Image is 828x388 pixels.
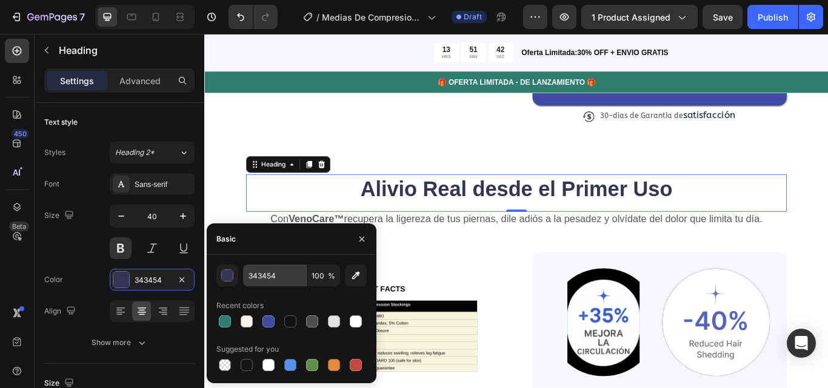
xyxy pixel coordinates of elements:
div: Text style [44,117,78,128]
span: satisfacción [558,88,619,102]
h2: Alivio Real desde el Primer Uso [48,164,679,198]
p: 30-dias de Garantia de [462,90,619,102]
span: Save [713,12,733,22]
span: / [316,11,319,24]
div: Basic [216,234,236,245]
span: % [328,271,335,281]
div: Color [44,274,63,285]
p: Oferta Limitada:30% OFF + ENVIO GRATIS [369,16,726,28]
div: Undo/Redo [229,5,278,29]
div: 450 [12,129,29,139]
input: Eg: FFFFFF [243,265,306,286]
strong: VenoCare™ [98,209,163,222]
div: Suggested for you [216,344,279,355]
p: 7 [79,10,85,24]
span: Heading 2* [115,147,155,158]
div: Align [44,303,78,320]
button: 1 product assigned [581,5,698,29]
div: Sans-serif [135,179,192,190]
button: Show more [44,332,195,353]
span: Medias De Compresion Anti Varices Cremallera [322,11,422,24]
div: Show more [92,337,148,349]
div: 343454 [135,275,170,286]
div: Open Intercom Messenger [787,329,816,358]
p: Settings [60,74,94,87]
div: Heading [64,147,97,158]
div: Beta [9,222,29,231]
button: Heading 2* [110,142,195,163]
div: Styles [44,147,65,158]
iframe: Design area [204,34,828,388]
div: Font [44,179,59,189]
button: Publish [747,5,798,29]
p: 🎁 OFERTA LIMITADA - DE LANZAMIENTO 🎁 [1,50,726,63]
p: Heading [59,43,190,58]
p: Advanced [119,74,161,87]
span: Draft [464,12,482,22]
div: Size [44,208,76,224]
p: Con recupera la ligereza de tus piernas, dile adiós a la pesadez y olvídate del dolor que limita ... [50,209,678,224]
button: 7 [5,5,90,29]
button: Save [703,5,743,29]
div: Recent colors [216,300,264,311]
span: 1 product assigned [592,11,670,24]
div: Publish [758,11,788,24]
